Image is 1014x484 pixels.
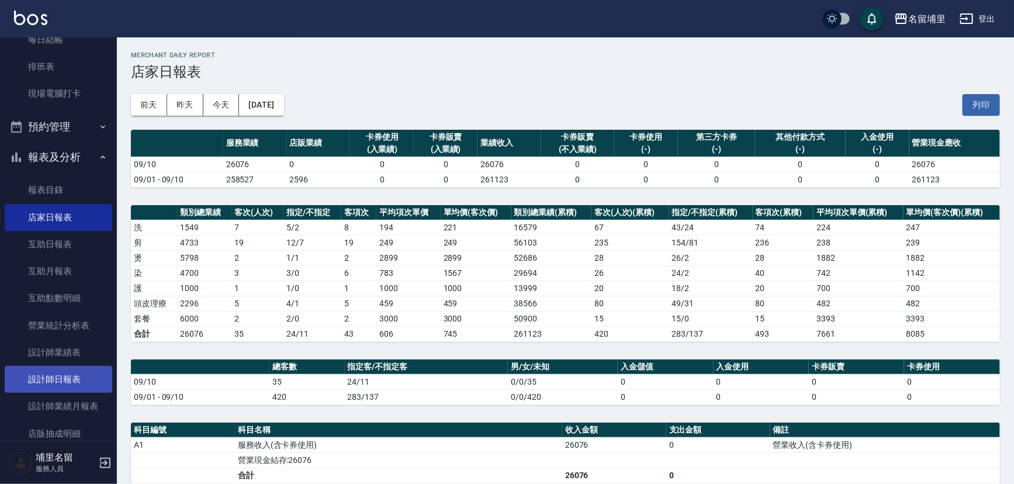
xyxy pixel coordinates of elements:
div: 名留埔里 [908,12,946,26]
th: 平均項次單價 [376,205,440,220]
th: 男/女/未知 [508,359,618,375]
td: 2 [341,250,377,265]
a: 設計師業績月報表 [5,393,112,420]
td: 1567 [441,265,511,281]
td: 28 [753,250,814,265]
button: save [860,7,884,30]
td: 459 [441,296,511,311]
td: 80 [591,296,669,311]
td: 09/10 [131,374,269,389]
h5: 埔里名留 [36,452,95,464]
button: 名留埔里 [890,7,950,31]
div: 第三方卡券 [681,131,752,143]
td: 26076 [223,157,287,172]
th: 單均價(客次價)(累積) [904,205,1000,220]
a: 營業統計分析表 [5,312,112,339]
td: 26 [591,265,669,281]
td: 247 [904,220,1000,235]
td: 7 [232,220,283,235]
td: 3 / 0 [283,265,341,281]
th: 總客數 [269,359,345,375]
td: 15 / 0 [669,311,753,326]
img: Person [9,451,33,475]
a: 報表目錄 [5,177,112,203]
td: 26076 [562,437,666,452]
td: 43 [341,326,377,341]
th: 客項次 [341,205,377,220]
td: 15 [753,311,814,326]
td: 742 [814,265,904,281]
th: 科目名稱 [235,423,562,438]
td: 0 [666,468,770,483]
td: 3393 [814,311,904,326]
td: 0/0/420 [508,389,618,405]
td: 35 [232,326,283,341]
div: 卡券販賣 [544,131,611,143]
td: 2 [341,311,377,326]
td: 護 [131,281,177,296]
td: 258527 [223,172,287,187]
td: 套餐 [131,311,177,326]
td: 營業收入(含卡券使用) [770,437,1000,452]
td: 燙 [131,250,177,265]
td: 15 [591,311,669,326]
td: 8 [341,220,377,235]
button: 今天 [203,94,240,116]
a: 互助月報表 [5,258,112,285]
th: 客次(人次)(累積) [591,205,669,220]
th: 收入金額 [562,423,666,438]
div: 卡券販賣 [417,131,475,143]
td: 1 [341,281,377,296]
td: 服務收入(含卡券使用) [235,437,562,452]
td: 194 [376,220,440,235]
td: 80 [753,296,814,311]
div: 卡券使用 [617,131,675,143]
td: 洗 [131,220,177,235]
button: 列印 [963,94,1000,116]
td: 16579 [511,220,591,235]
div: (-) [849,143,906,155]
td: 1000 [376,281,440,296]
td: 5798 [177,250,231,265]
td: 1549 [177,220,231,235]
th: 單均價(客次價) [441,205,511,220]
td: 2899 [441,250,511,265]
a: 店家日報表 [5,204,112,231]
td: 0 [541,172,614,187]
th: 指定/不指定(累積) [669,205,753,220]
h3: 店家日報表 [131,64,1000,80]
td: 2 [232,250,283,265]
td: 7661 [814,326,904,341]
td: 0 [809,374,904,389]
td: 0 [618,374,713,389]
th: 科目編號 [131,423,235,438]
td: 3 [232,265,283,281]
td: 221 [441,220,511,235]
button: 登出 [955,8,1000,30]
td: 4700 [177,265,231,281]
td: 283/137 [669,326,753,341]
a: 每日結帳 [5,26,112,53]
td: 3000 [441,311,511,326]
td: 1000 [177,281,231,296]
p: 服務人員 [36,464,95,474]
td: 24/11 [345,374,508,389]
td: 0 [846,157,909,172]
td: 0 [287,157,351,172]
td: 154 / 81 [669,235,753,250]
td: 0 [350,172,414,187]
td: 0 [614,157,678,172]
td: 236 [753,235,814,250]
td: 283/137 [345,389,508,405]
table: a dense table [131,205,1000,342]
td: 0 [618,389,713,405]
td: 5 / 2 [283,220,341,235]
a: 設計師業績表 [5,339,112,366]
td: 67 [591,220,669,235]
td: 224 [814,220,904,235]
div: (入業績) [417,143,475,155]
td: 43 / 24 [669,220,753,235]
td: A1 [131,437,235,452]
td: 剪 [131,235,177,250]
td: 420 [269,389,345,405]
